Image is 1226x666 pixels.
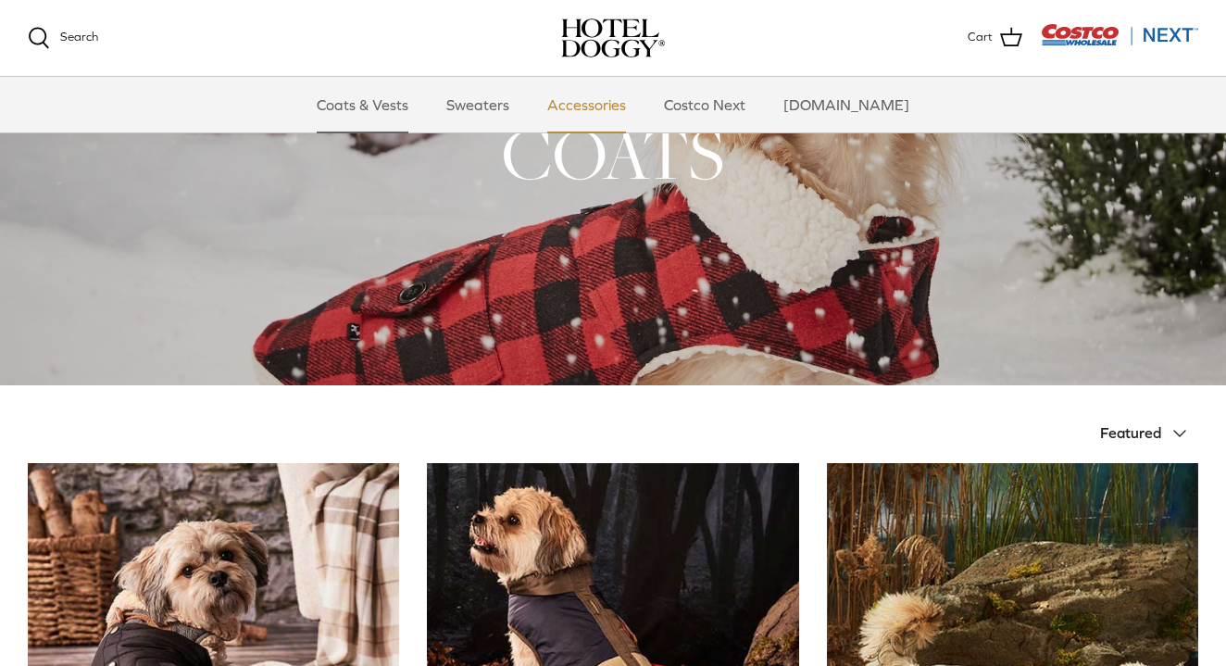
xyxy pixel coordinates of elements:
span: Cart [968,28,993,47]
a: Search [28,27,98,49]
h1: COATS [28,108,1198,199]
a: Sweaters [430,77,526,132]
a: Coats & Vests [300,77,425,132]
a: [DOMAIN_NAME] [767,77,926,132]
span: Featured [1100,424,1161,441]
img: hoteldoggycom [561,19,665,57]
img: Costco Next [1041,23,1198,46]
button: Featured [1100,413,1198,454]
a: Cart [968,26,1022,50]
a: Visit Costco Next [1041,35,1198,49]
a: Costco Next [647,77,762,132]
span: Search [60,30,98,44]
a: hoteldoggy.com hoteldoggycom [561,19,665,57]
a: Accessories [531,77,643,132]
